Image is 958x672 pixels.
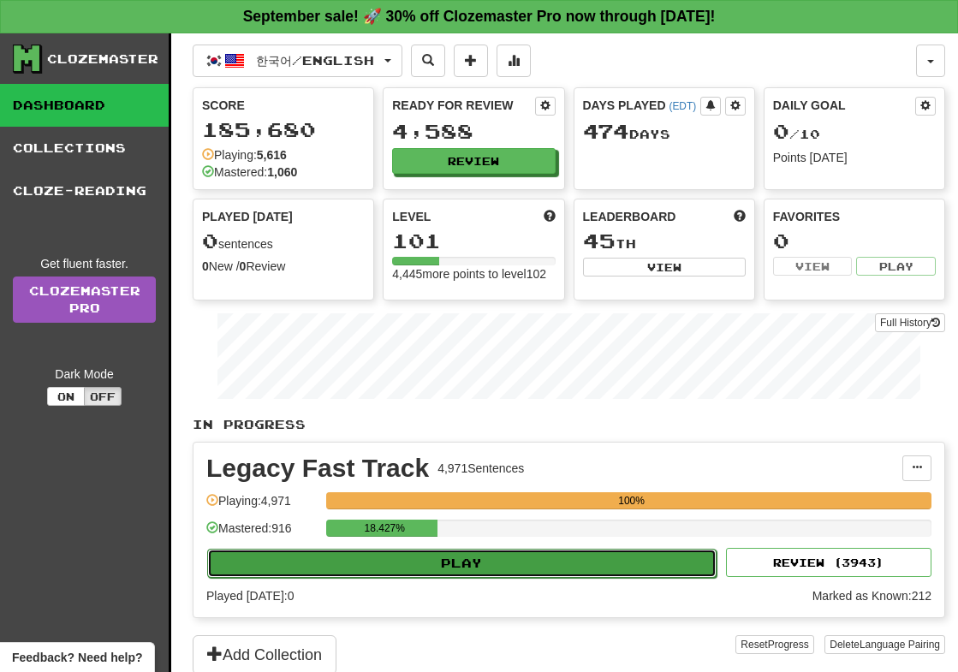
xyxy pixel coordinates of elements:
span: 한국어 / English [256,53,374,68]
span: This week in points, UTC [734,208,746,225]
div: Legacy Fast Track [206,455,429,481]
strong: 0 [240,259,247,273]
a: ClozemasterPro [13,277,156,323]
button: More stats [497,45,531,77]
button: On [47,387,85,406]
div: Mastered: 916 [206,520,318,548]
span: Level [392,208,431,225]
div: Playing: 4,971 [206,492,318,520]
button: DeleteLanguage Pairing [824,635,945,654]
strong: September sale! 🚀 30% off Clozemaster Pro now through [DATE]! [243,8,716,25]
span: Score more points to level up [544,208,556,225]
span: 45 [583,229,616,253]
button: Review [392,148,555,174]
button: Play [856,257,936,276]
div: 18.427% [331,520,437,537]
strong: 1,060 [267,165,297,179]
button: Review (3943) [726,548,931,577]
span: / 10 [773,127,820,141]
span: Language Pairing [860,639,940,651]
button: Full History [875,313,945,332]
strong: 0 [202,259,209,273]
span: Leaderboard [583,208,676,225]
div: Clozemaster [47,51,158,68]
div: Mastered: [202,164,297,181]
div: th [583,230,746,253]
div: Score [202,97,365,114]
div: Dark Mode [13,366,156,383]
div: Get fluent faster. [13,255,156,272]
div: 4,588 [392,121,555,142]
span: 0 [773,119,789,143]
button: Search sentences [411,45,445,77]
div: 4,971 Sentences [437,460,524,477]
span: Played [DATE] [202,208,293,225]
button: Off [84,387,122,406]
button: ResetProgress [735,635,813,654]
div: 100% [331,492,931,509]
div: Points [DATE] [773,149,936,166]
button: Play [207,549,717,578]
span: Progress [768,639,809,651]
button: View [583,258,746,277]
span: 0 [202,229,218,253]
p: In Progress [193,416,945,433]
div: 185,680 [202,119,365,140]
div: Favorites [773,208,936,225]
button: 한국어/English [193,45,402,77]
div: sentences [202,230,365,253]
div: Days Played [583,97,700,114]
div: Marked as Known: 212 [812,587,931,604]
span: Played [DATE]: 0 [206,589,294,603]
button: Add sentence to collection [454,45,488,77]
div: Playing: [202,146,287,164]
div: Day s [583,121,746,143]
div: New / Review [202,258,365,275]
a: (EDT) [669,100,696,112]
div: 4,445 more points to level 102 [392,265,555,282]
span: Open feedback widget [12,649,142,666]
strong: 5,616 [257,148,287,162]
button: View [773,257,853,276]
div: 101 [392,230,555,252]
div: 0 [773,230,936,252]
div: Daily Goal [773,97,915,116]
div: Ready for Review [392,97,534,114]
span: 474 [583,119,629,143]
